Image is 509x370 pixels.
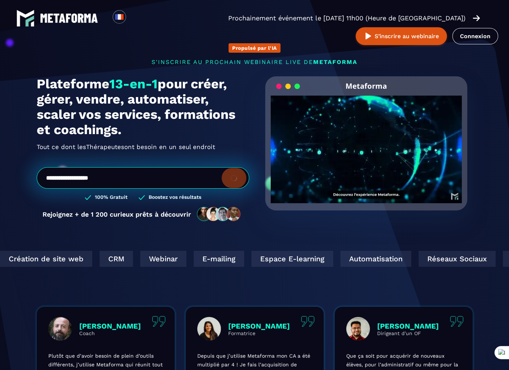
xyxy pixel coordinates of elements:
[340,251,411,267] div: Automatisation
[419,251,496,267] div: Réseaux Sociaux
[43,210,191,218] p: Rejoignez + de 1 200 curieux prêts à découvrir
[276,83,300,90] img: loading
[48,317,72,341] img: profile
[152,316,166,327] img: quote
[109,76,158,92] span: 13-en-1
[195,206,243,222] img: community-people
[271,96,462,191] video: Your browser does not support the video tag.
[149,194,201,201] h3: Boostez vos résultats
[356,27,447,45] button: S’inscrire au webinaire
[115,12,124,21] img: fr
[228,322,290,330] p: [PERSON_NAME]
[138,194,145,201] img: checked
[37,76,249,137] h1: Plateforme pour créer, gérer, vendre, automatiser, scaler vos services, formations et coachings.
[85,194,91,201] img: checked
[377,322,439,330] p: [PERSON_NAME]
[40,13,98,23] img: logo
[251,251,333,267] div: Espace E-learning
[346,76,387,96] h2: Metaforma
[132,14,138,23] input: Search for option
[228,330,290,336] p: Formatrice
[126,10,144,26] div: Search for option
[228,13,465,23] p: Prochainement événement le [DATE] 11h00 (Heure de [GEOGRAPHIC_DATA])
[100,251,133,267] div: CRM
[346,317,370,341] img: profile
[37,141,249,153] h2: Tout ce dont les ont besoin en un seul endroit
[95,194,128,201] h3: 100% Gratuit
[79,322,141,330] p: [PERSON_NAME]
[197,317,221,341] img: profile
[313,59,357,65] span: METAFORMA
[37,59,473,65] p: s'inscrire au prochain webinaire live de
[450,316,464,327] img: quote
[473,14,480,22] img: arrow-right
[364,32,373,41] img: play
[301,316,315,327] img: quote
[140,251,186,267] div: Webinar
[194,251,244,267] div: E-mailing
[79,330,141,336] p: Coach
[452,28,498,44] a: Connexion
[86,141,124,153] span: Thérapeutes
[377,330,439,336] p: Dirigeant d'un OF
[16,9,35,27] img: logo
